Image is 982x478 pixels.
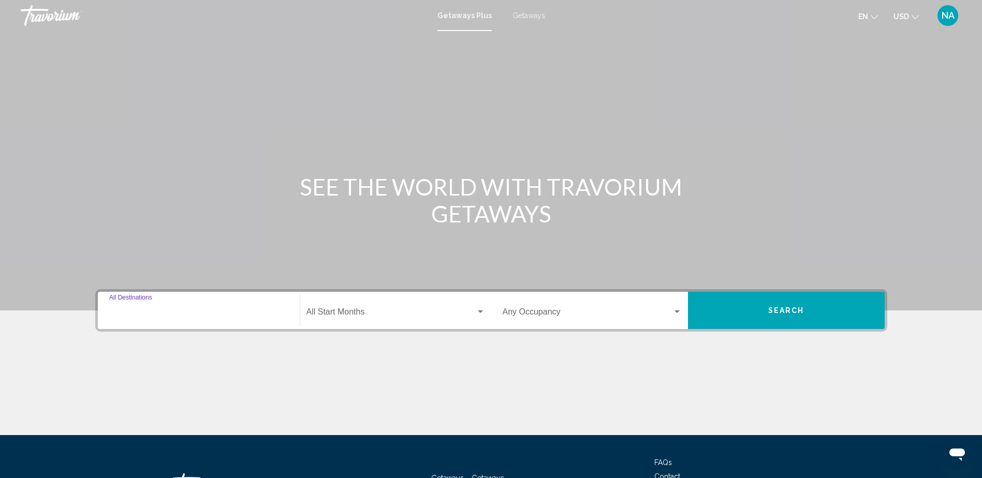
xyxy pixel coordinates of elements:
a: Travorium [21,5,427,26]
span: NA [942,10,955,21]
span: Search [768,307,804,315]
div: Search widget [98,292,885,329]
button: Search [688,292,885,329]
button: Change currency [893,9,919,24]
button: Change language [858,9,878,24]
a: FAQs [654,458,672,467]
a: Getaways [512,11,545,20]
h1: SEE THE WORLD WITH TRAVORIUM GETAWAYS [297,173,685,227]
span: en [858,12,868,21]
a: Getaways Plus [437,11,492,20]
span: USD [893,12,909,21]
button: User Menu [934,5,961,26]
iframe: Button to launch messaging window [941,437,974,470]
